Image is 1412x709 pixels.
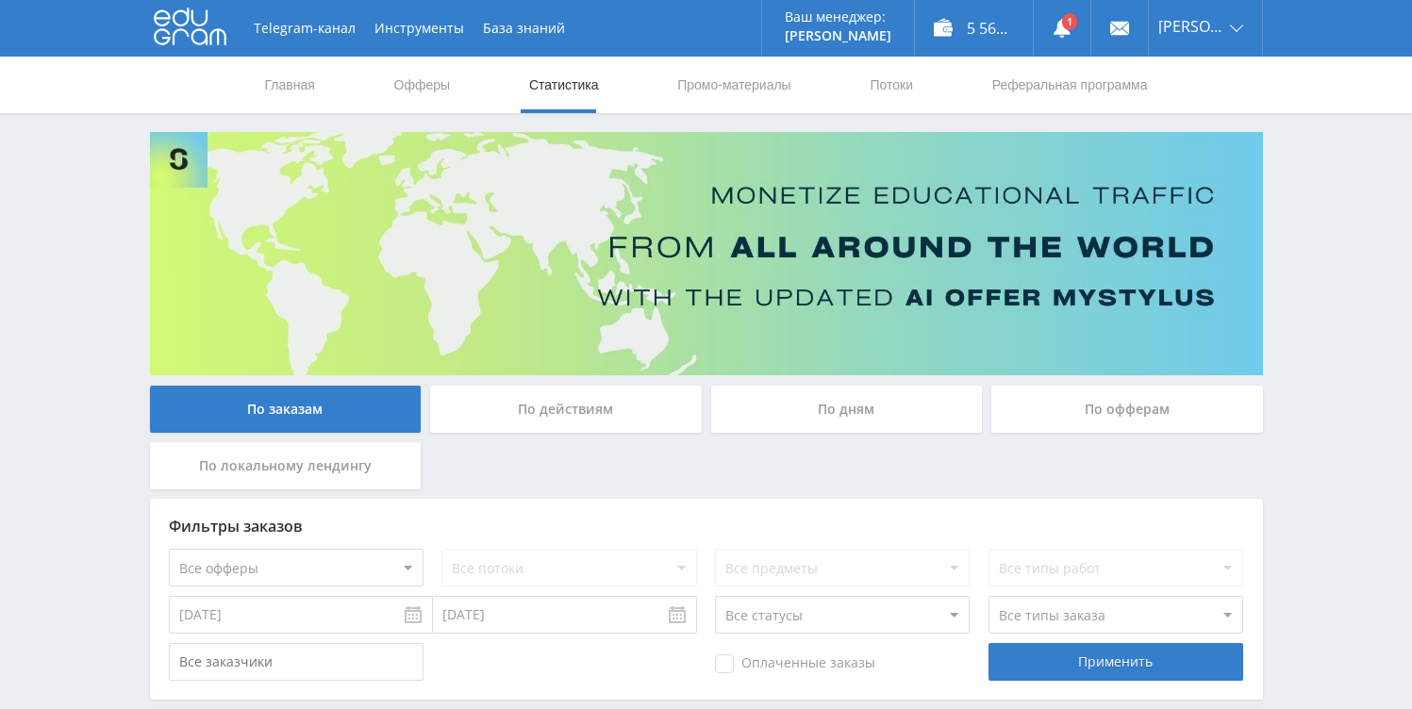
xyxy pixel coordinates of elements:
[785,9,891,25] p: Ваш менеджер:
[263,57,317,113] a: Главная
[169,643,424,681] input: Все заказчики
[150,442,422,489] div: По локальному лендингу
[169,518,1244,535] div: Фильтры заказов
[988,643,1243,681] div: Применить
[868,57,915,113] a: Потоки
[990,57,1150,113] a: Реферальная программа
[785,28,891,43] p: [PERSON_NAME]
[991,386,1263,433] div: По офферам
[715,654,875,673] span: Оплаченные заказы
[711,386,983,433] div: По дням
[430,386,702,433] div: По действиям
[527,57,601,113] a: Статистика
[150,386,422,433] div: По заказам
[392,57,453,113] a: Офферы
[150,132,1263,375] img: Banner
[675,57,792,113] a: Промо-материалы
[1158,19,1224,34] span: [PERSON_NAME]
